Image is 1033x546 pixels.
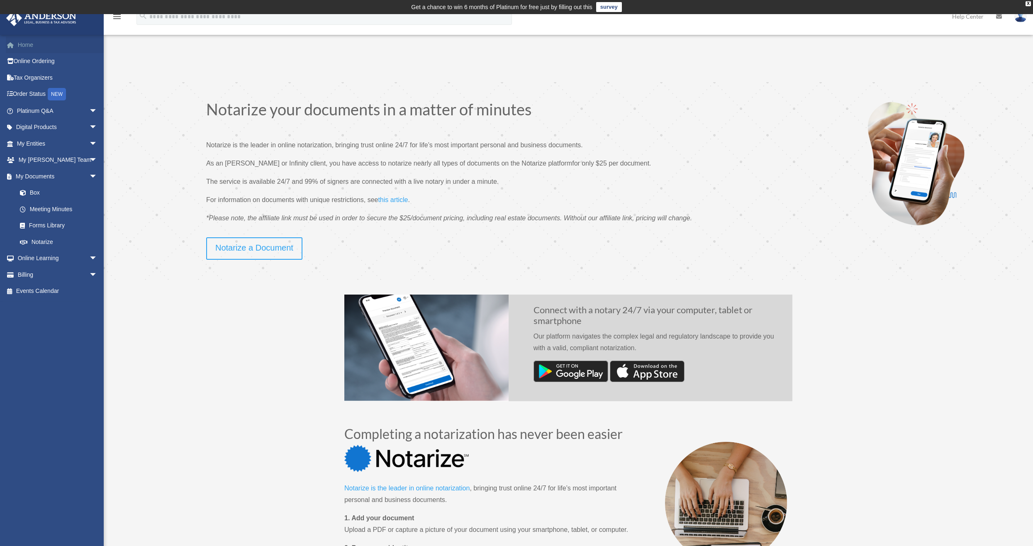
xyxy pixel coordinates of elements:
img: User Pic [1014,10,1027,22]
span: arrow_drop_down [89,152,106,169]
div: close [1026,1,1031,6]
a: Home [6,37,110,53]
a: Online Learningarrow_drop_down [6,250,110,267]
span: arrow_drop_down [89,102,106,119]
p: Upload a PDF or capture a picture of your document using your smartphone, tablet, or computer. [344,512,635,542]
a: Order StatusNEW [6,86,110,103]
span: . [408,196,409,203]
a: Online Ordering [6,53,110,70]
a: Digital Productsarrow_drop_down [6,119,110,136]
p: Our platform navigates the complex legal and regulatory landscape to provide you with a valid, co... [534,331,780,361]
img: Notarize-hero [865,101,967,226]
a: Forms Library [12,217,110,234]
a: Notarize is the leader in online notarization [344,485,470,496]
h1: Notarize your documents in a matter of minutes [206,101,776,121]
a: My Documentsarrow_drop_down [6,168,110,185]
a: survey [596,2,622,12]
img: Notarize Doc-1 [344,295,509,401]
a: Notarize [12,234,106,250]
img: Anderson Advisors Platinum Portal [4,10,79,26]
i: search [139,11,148,20]
h2: Connect with a notary 24/7 via your computer, tablet or smartphone [534,305,780,331]
span: this article [378,196,408,203]
span: Notarize is the leader in online notarization, bringing trust online 24/7 for life’s most importa... [206,141,583,149]
span: arrow_drop_down [89,119,106,136]
a: Tax Organizers [6,69,110,86]
span: arrow_drop_down [89,250,106,267]
a: Box [12,185,110,201]
a: Notarize a Document [206,237,302,260]
span: for only $25 per document. [572,160,651,167]
a: Platinum Q&Aarrow_drop_down [6,102,110,119]
i: menu [112,12,122,22]
div: Get a chance to win 6 months of Platinum for free just by filling out this [411,2,592,12]
a: Billingarrow_drop_down [6,266,110,283]
span: For information on documents with unique restrictions, see [206,196,378,203]
a: Meeting Minutes [12,201,110,217]
p: , bringing trust online 24/7 for life’s most important personal and business documents. [344,483,635,512]
div: NEW [48,88,66,100]
a: My Entitiesarrow_drop_down [6,135,110,152]
span: arrow_drop_down [89,135,106,152]
h2: Completing a notarization has never been easier [344,427,635,445]
span: arrow_drop_down [89,266,106,283]
a: Events Calendar [6,283,110,300]
span: As an [PERSON_NAME] or Infinity client, you have access to notarize nearly all types of documents... [206,160,572,167]
a: menu [112,15,122,22]
a: My [PERSON_NAME] Teamarrow_drop_down [6,152,110,168]
span: The service is available 24/7 and 99% of signers are connected with a live notary in under a minute. [206,178,499,185]
strong: 1. Add your document [344,514,414,522]
a: this article [378,196,408,207]
span: *Please note, the affiliate link must be used in order to secure the $25/document pricing, includ... [206,214,692,222]
span: arrow_drop_down [89,168,106,185]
